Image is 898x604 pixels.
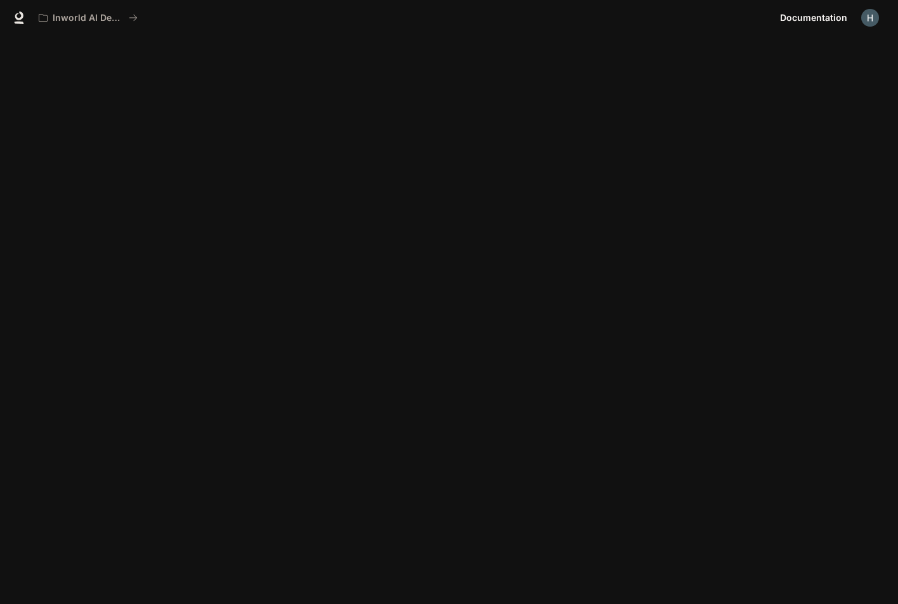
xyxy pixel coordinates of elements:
[861,9,879,27] img: User avatar
[780,10,847,26] span: Documentation
[33,5,143,30] button: All workspaces
[775,5,852,30] a: Documentation
[857,5,883,30] button: User avatar
[53,13,124,23] p: Inworld AI Demos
